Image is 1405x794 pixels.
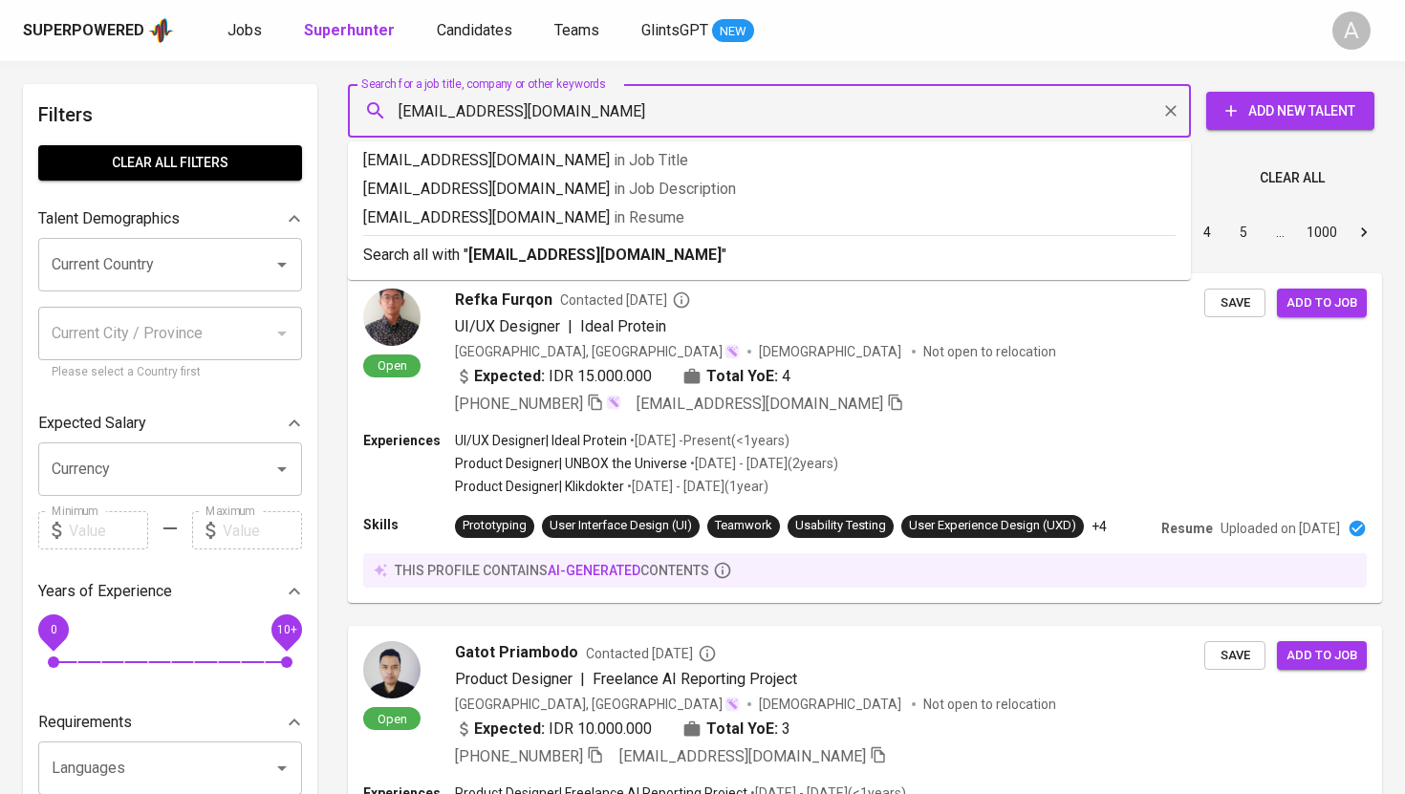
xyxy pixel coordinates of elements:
[38,703,302,741] div: Requirements
[363,244,1176,267] p: Search all with " "
[759,695,904,714] span: [DEMOGRAPHIC_DATA]
[363,206,1176,229] p: [EMAIL_ADDRESS][DOMAIN_NAME]
[227,19,266,43] a: Jobs
[724,697,740,712] img: magic_wand.svg
[468,246,722,264] b: [EMAIL_ADDRESS][DOMAIN_NAME]
[363,149,1176,172] p: [EMAIL_ADDRESS][DOMAIN_NAME]
[54,151,287,175] span: Clear All filters
[38,572,302,611] div: Years of Experience
[69,511,148,549] input: Value
[923,695,1056,714] p: Not open to relocation
[455,454,687,473] p: Product Designer | UNBOX the Universe
[586,644,717,663] span: Contacted [DATE]
[455,695,740,714] div: [GEOGRAPHIC_DATA], [GEOGRAPHIC_DATA]
[370,357,415,374] span: Open
[1214,292,1256,314] span: Save
[706,718,778,740] b: Total YoE:
[38,580,172,603] p: Years of Experience
[593,670,797,688] span: Freelance AI Reporting Project
[455,317,560,335] span: UI/UX Designer
[1264,223,1295,242] div: …
[455,747,583,765] span: [PHONE_NUMBER]
[1286,645,1357,667] span: Add to job
[363,431,455,450] p: Experiences
[474,718,545,740] b: Expected:
[455,670,573,688] span: Product Designer
[1204,289,1265,318] button: Save
[455,289,552,311] span: Refka Furqon
[455,477,624,496] p: Product Designer | Klikdokter
[455,641,578,664] span: Gatot Priambodo
[923,342,1056,361] p: Not open to relocation
[568,315,573,338] span: |
[759,342,904,361] span: [DEMOGRAPHIC_DATA]
[269,251,295,278] button: Open
[554,19,603,43] a: Teams
[1277,289,1367,318] button: Add to job
[227,21,262,39] span: Jobs
[363,178,1176,201] p: [EMAIL_ADDRESS][DOMAIN_NAME]
[455,365,652,388] div: IDR 15.000.000
[23,20,144,42] div: Superpowered
[474,365,545,388] b: Expected:
[52,363,289,382] p: Please select a Country first
[304,19,399,43] a: Superhunter
[548,563,640,578] span: AI-generated
[1301,217,1343,247] button: Go to page 1000
[1260,166,1325,190] span: Clear All
[269,755,295,782] button: Open
[363,289,421,346] img: 97a8d73ee659a6a3ce76a6dca80e11e2.jpeg
[370,711,415,727] span: Open
[619,747,866,765] span: [EMAIL_ADDRESS][DOMAIN_NAME]
[641,19,754,43] a: GlintsGPT NEW
[304,21,395,39] b: Superhunter
[672,290,691,310] svg: By Batam recruiter
[1332,11,1371,50] div: A
[627,431,789,450] p: • [DATE] - Present ( <1 years )
[455,342,740,361] div: [GEOGRAPHIC_DATA], [GEOGRAPHIC_DATA]
[38,145,302,181] button: Clear All filters
[550,517,692,535] div: User Interface Design (UI)
[455,431,627,450] p: UI/UX Designer | Ideal Protein
[348,273,1382,603] a: OpenRefka FurqonContacted [DATE]UI/UX Designer|Ideal Protein[GEOGRAPHIC_DATA], [GEOGRAPHIC_DATA][...
[698,644,717,663] svg: By Batam recruiter
[782,718,790,740] span: 3
[1349,217,1379,247] button: Go to next page
[38,207,180,230] p: Talent Demographics
[614,180,736,198] span: in Job Description
[455,395,583,413] span: [PHONE_NUMBER]
[580,668,585,691] span: |
[624,477,768,496] p: • [DATE] - [DATE] ( 1 year )
[1228,217,1259,247] button: Go to page 5
[463,517,527,535] div: Prototyping
[363,641,421,698] img: 13f6544134e6724f2d4d823f8e381040.jpg
[1214,645,1256,667] span: Save
[38,711,132,734] p: Requirements
[363,515,455,534] p: Skills
[23,16,174,45] a: Superpoweredapp logo
[455,718,652,740] div: IDR 10.000.000
[909,517,1076,535] div: User Experience Design (UXD)
[1092,517,1107,536] p: +4
[715,517,772,535] div: Teamwork
[706,365,778,388] b: Total YoE:
[1206,92,1374,130] button: Add New Talent
[1277,641,1367,671] button: Add to job
[580,317,666,335] span: Ideal Protein
[1221,99,1359,123] span: Add New Talent
[606,395,621,410] img: magic_wand.svg
[38,404,302,442] div: Expected Salary
[641,21,708,39] span: GlintsGPT
[269,456,295,483] button: Open
[1192,217,1222,247] button: Go to page 4
[560,290,691,310] span: Contacted [DATE]
[1204,641,1265,671] button: Save
[148,16,174,45] img: app logo
[712,22,754,41] span: NEW
[276,623,296,636] span: 10+
[1157,97,1184,124] button: Clear
[395,561,709,580] p: this profile contains contents
[614,151,688,169] span: in Job Title
[782,365,790,388] span: 4
[223,511,302,549] input: Value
